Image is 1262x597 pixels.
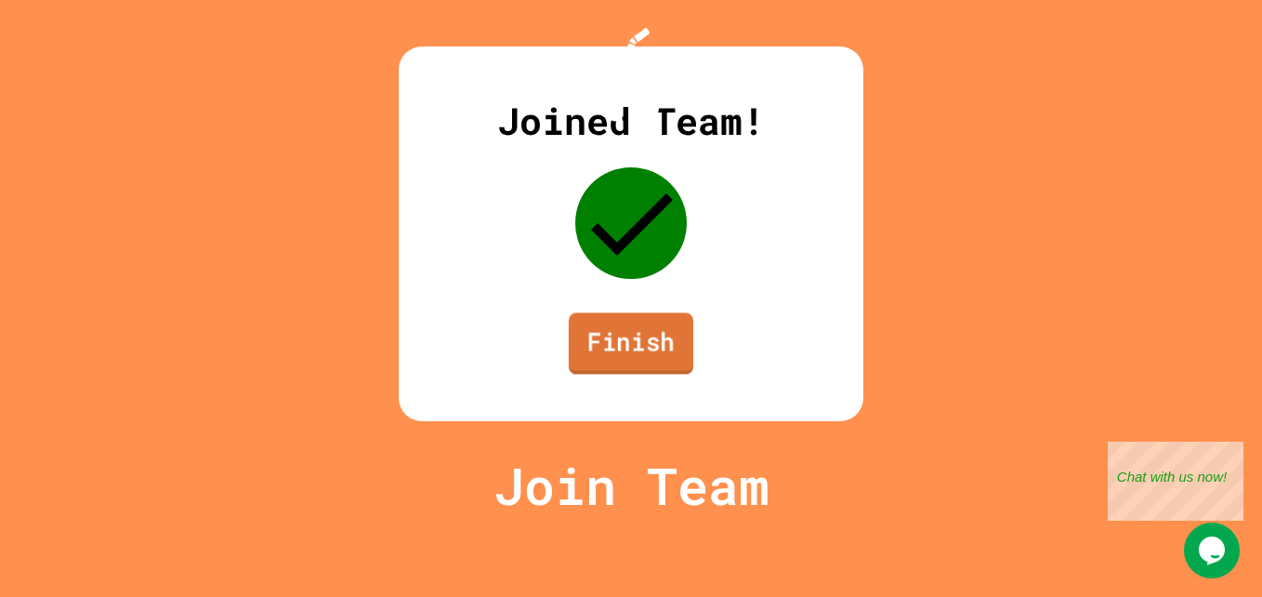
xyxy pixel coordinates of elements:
a: Finish [569,312,693,374]
img: Logo.svg [594,28,668,122]
iframe: chat widget [1184,523,1243,578]
p: Join Team [493,447,769,524]
iframe: chat widget [1108,442,1243,521]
